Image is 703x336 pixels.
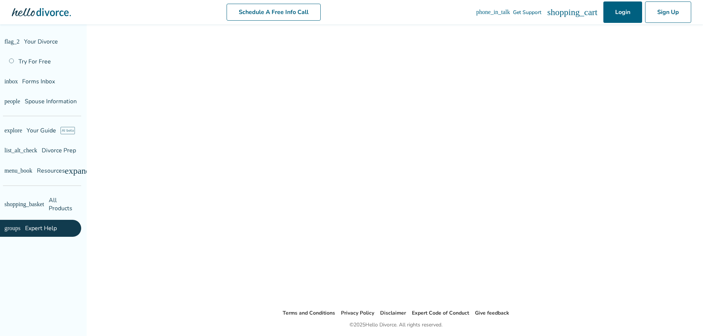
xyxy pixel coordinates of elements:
a: Expert Code of Conduct [412,309,469,316]
span: people [4,98,10,104]
a: Terms and Conditions [283,309,335,316]
a: Login [603,1,642,23]
span: Get Support [554,9,583,16]
span: shopping_cart [589,8,597,17]
div: © 2025 Hello Divorce. All rights reserved. [349,321,442,329]
span: explore [4,128,10,134]
span: inbox [4,79,10,84]
a: Schedule A Free Info Call [261,4,355,21]
span: Forms Inbox [15,77,48,86]
span: list_alt_check [4,148,10,153]
span: expand_more [68,166,77,175]
a: Sign Up [645,1,691,23]
span: menu_book [4,168,10,174]
a: Privacy Policy [341,309,374,316]
span: AI beta [49,127,63,134]
li: Give feedback [475,309,509,318]
span: groups [4,217,10,223]
li: Disclaimer [380,309,406,318]
span: flag_2 [4,39,10,45]
span: phone_in_talk [545,9,551,15]
a: phone_in_talkGet Support [545,9,583,16]
span: Resources [4,167,43,175]
span: shopping_basket [4,197,10,203]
